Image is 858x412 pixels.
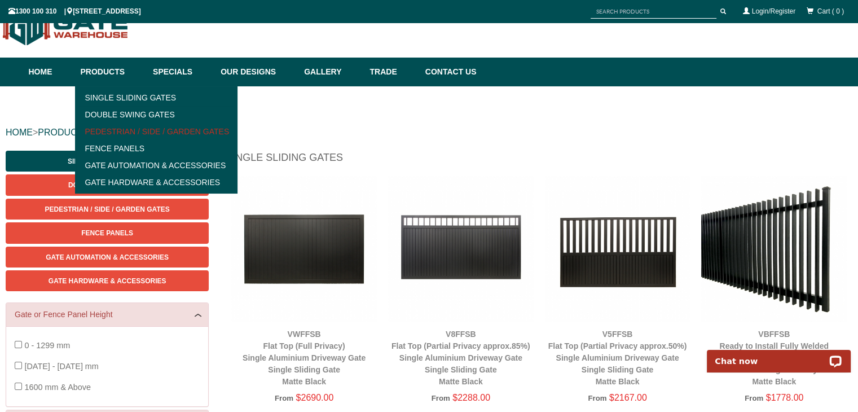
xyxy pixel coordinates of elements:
[78,140,235,157] a: Fence Panels
[388,176,534,322] img: V8FFSB - Flat Top (Partial Privacy approx.85%) - Single Aluminium Driveway Gate - Single Sliding ...
[745,394,763,402] span: From
[6,151,209,172] a: Single Sliding Gates
[766,393,804,402] span: $1778.00
[45,205,170,213] span: Pedestrian / Side / Garden Gates
[38,128,89,137] a: PRODUCTS
[243,330,366,386] a: VWFFSBFlat Top (Full Privacy)Single Aluminium Driveway GateSingle Sliding GateMatte Black
[452,393,490,402] span: $2288.00
[29,58,75,86] a: Home
[68,181,146,189] span: Double Swing Gates
[275,394,293,402] span: From
[6,247,209,268] a: Gate Automation & Accessories
[78,106,235,123] a: Double Swing Gates
[711,330,837,386] a: VBFFSBReady to Install Fully Welded 65x16mm Vertical BladeAluminium Sliding Driveway GateMatte Black
[364,58,419,86] a: Trade
[6,128,33,137] a: HOME
[231,176,377,322] img: VWFFSB - Flat Top (Full Privacy) - Single Aluminium Driveway Gate - Single Sliding Gate - Matte B...
[15,309,200,321] a: Gate or Fence Panel Height
[147,58,215,86] a: Specials
[752,7,795,15] a: Login/Register
[78,89,235,106] a: Single Sliding Gates
[701,176,847,322] img: VBFFSB - Ready to Install Fully Welded 65x16mm Vertical Blade - Aluminium Sliding Driveway Gate -...
[817,7,844,15] span: Cart ( 0 )
[68,157,147,165] span: Single Sliding Gates
[298,58,364,86] a: Gallery
[49,277,166,285] span: Gate Hardware & Accessories
[24,383,91,392] span: 1600 mm & Above
[24,362,98,371] span: [DATE] - [DATE] mm
[6,199,209,220] a: Pedestrian / Side / Garden Gates
[6,174,209,195] a: Double Swing Gates
[75,58,148,86] a: Products
[78,174,235,191] a: Gate Hardware & Accessories
[699,337,858,372] iframe: LiveChat chat widget
[215,58,298,86] a: Our Designs
[420,58,477,86] a: Contact Us
[609,393,647,402] span: $2167.00
[548,330,687,386] a: V5FFSBFlat Top (Partial Privacy approx.50%)Single Aluminium Driveway GateSingle Sliding GateMatte...
[545,176,690,322] img: V5FFSB - Flat Top (Partial Privacy approx.50%) - Single Aluminium Driveway Gate - Single Sliding ...
[588,394,606,402] span: From
[81,229,133,237] span: Fence Panels
[296,393,334,402] span: $2690.00
[78,157,235,174] a: Gate Automation & Accessories
[6,222,209,243] a: Fence Panels
[391,330,530,386] a: V8FFSBFlat Top (Partial Privacy approx.85%)Single Aluminium Driveway GateSingle Sliding GateMatte...
[8,7,141,15] span: 1300 100 310 | [STREET_ADDRESS]
[46,253,169,261] span: Gate Automation & Accessories
[6,115,852,151] div: > >
[78,123,235,140] a: Pedestrian / Side / Garden Gates
[591,5,716,19] input: SEARCH PRODUCTS
[226,151,852,170] h1: Single Sliding Gates
[6,270,209,291] a: Gate Hardware & Accessories
[432,394,450,402] span: From
[24,341,70,350] span: 0 - 1299 mm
